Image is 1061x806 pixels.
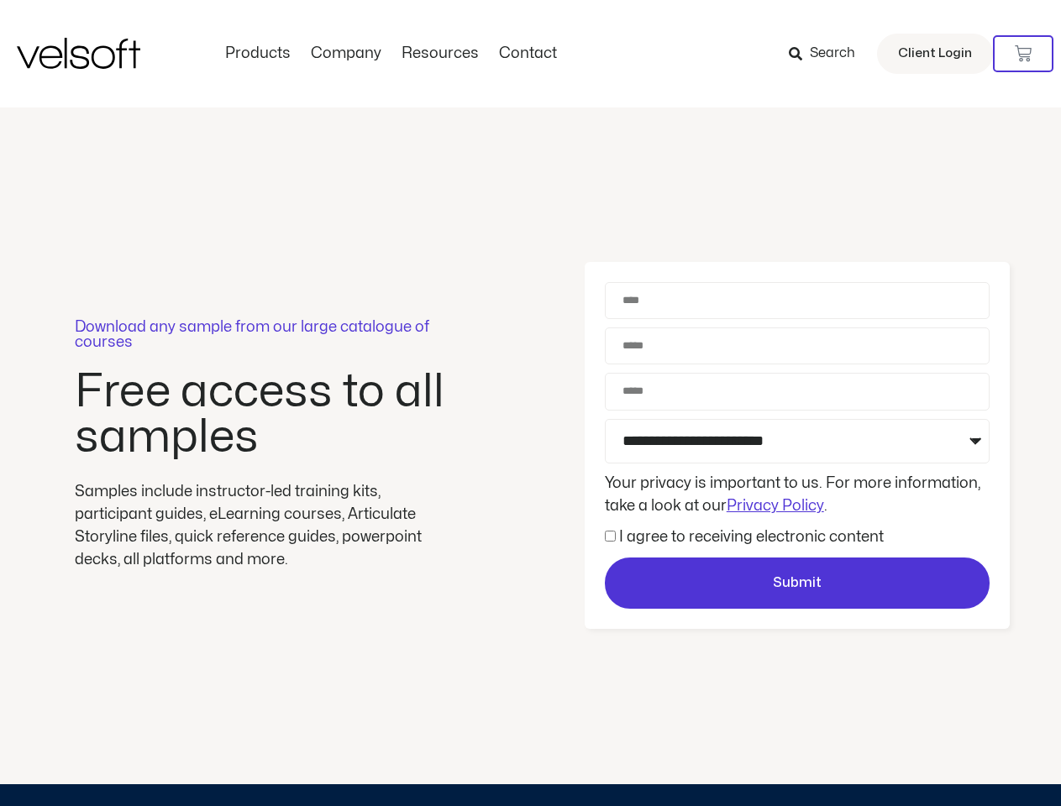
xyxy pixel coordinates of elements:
[727,499,824,513] a: Privacy Policy
[75,320,453,350] p: Download any sample from our large catalogue of courses
[605,557,990,610] button: Submit
[301,44,391,63] a: CompanyMenu Toggle
[215,44,567,63] nav: Menu
[810,43,855,65] span: Search
[215,44,301,63] a: ProductsMenu Toggle
[877,34,993,74] a: Client Login
[789,39,867,68] a: Search
[489,44,567,63] a: ContactMenu Toggle
[619,530,884,544] label: I agree to receiving electronic content
[898,43,972,65] span: Client Login
[17,38,140,69] img: Velsoft Training Materials
[391,44,489,63] a: ResourcesMenu Toggle
[75,480,453,571] div: Samples include instructor-led training kits, participant guides, eLearning courses, Articulate S...
[601,472,994,517] div: Your privacy is important to us. For more information, take a look at our .
[773,573,822,594] span: Submit
[75,369,453,460] h2: Free access to all samples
